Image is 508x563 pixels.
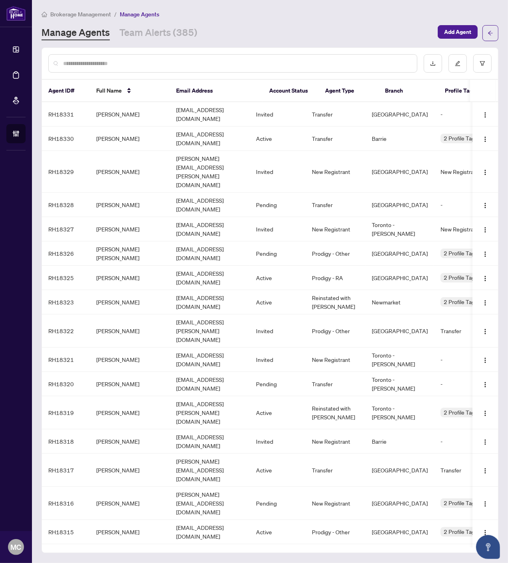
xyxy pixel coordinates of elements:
td: Toronto - [PERSON_NAME] [365,372,434,396]
button: Logo [479,435,492,448]
td: [PERSON_NAME] [90,487,170,520]
td: RH18319 [42,396,90,429]
button: Logo [479,296,492,308]
button: Logo [479,324,492,337]
td: [PERSON_NAME] [90,429,170,454]
th: Email Address [170,80,263,102]
td: [PERSON_NAME][EMAIL_ADDRESS][PERSON_NAME][DOMAIN_NAME] [170,151,250,193]
span: download [430,61,436,66]
button: Logo [479,377,492,390]
span: 2 Profile Tags [444,527,478,536]
td: [EMAIL_ADDRESS][DOMAIN_NAME] [170,290,250,314]
button: edit [448,54,467,73]
td: New Registrant [306,429,365,454]
button: Logo [479,247,492,260]
button: Open asap [476,535,500,559]
span: Full Name [96,86,122,95]
td: [PERSON_NAME] [90,193,170,217]
td: [PERSON_NAME] [90,266,170,290]
button: Logo [479,165,492,178]
button: Logo [479,223,492,235]
span: 2 Profile Tags [444,249,478,258]
td: [PERSON_NAME][EMAIL_ADDRESS][DOMAIN_NAME] [170,487,250,520]
td: [PERSON_NAME] [90,217,170,241]
td: [GEOGRAPHIC_DATA] [365,151,434,193]
td: New Registrant [306,348,365,372]
button: Logo [479,406,492,419]
td: Pending [250,241,306,266]
td: RH18329 [42,151,90,193]
td: [PERSON_NAME] [90,454,170,487]
span: home [42,12,47,17]
td: Invited [250,314,306,348]
td: Invited [250,102,306,126]
td: [GEOGRAPHIC_DATA] [365,487,434,520]
td: RH18331 [42,102,90,126]
img: Logo [482,136,488,142]
span: 2 Profile Tags [444,273,478,282]
img: Logo [482,501,488,507]
td: [GEOGRAPHIC_DATA] [365,454,434,487]
td: Invited [250,217,306,241]
td: Pending [250,193,306,217]
td: Transfer [306,193,365,217]
td: [PERSON_NAME] [90,151,170,193]
a: Team Alerts (385) [119,26,197,40]
span: 2 Profile Tags [444,498,478,508]
td: [PERSON_NAME] [90,348,170,372]
td: [EMAIL_ADDRESS][DOMAIN_NAME] [170,266,250,290]
span: Add Agent [444,26,471,38]
td: [PERSON_NAME] [90,372,170,396]
img: Logo [482,468,488,474]
td: Transfer [306,372,365,396]
td: Invited [250,429,306,454]
img: Logo [482,227,488,233]
td: Reinstated with [PERSON_NAME] [306,396,365,429]
td: [EMAIL_ADDRESS][DOMAIN_NAME] [170,348,250,372]
td: Barrie [365,126,434,151]
td: Toronto - [PERSON_NAME] [365,396,434,429]
td: [GEOGRAPHIC_DATA] [365,266,434,290]
td: RH18318 [42,429,90,454]
td: New Registrant [306,217,365,241]
td: RH18326 [42,241,90,266]
img: Logo [482,275,488,282]
span: 2 Profile Tags [444,134,478,143]
th: Full Name [90,80,170,102]
td: Invited [250,348,306,372]
li: / [114,10,117,19]
td: Toronto - [PERSON_NAME] [365,348,434,372]
td: Pending [250,487,306,520]
td: New Registrant [306,151,365,193]
td: New Registrant [306,487,365,520]
img: Logo [482,357,488,363]
td: [GEOGRAPHIC_DATA] [365,314,434,348]
button: Logo [479,464,492,476]
button: Logo [479,497,492,510]
td: Active [250,126,306,151]
td: New Registrant [434,217,502,241]
td: [EMAIL_ADDRESS][DOMAIN_NAME] [170,372,250,396]
td: Invited [250,151,306,193]
span: 2 Profile Tags [444,408,478,417]
td: Pending [250,372,306,396]
th: Agent ID# [42,80,90,102]
a: Manage Agents [42,26,110,40]
td: Transfer [306,126,365,151]
td: RH18317 [42,454,90,487]
td: [GEOGRAPHIC_DATA] [365,520,434,544]
th: Agent Type [319,80,379,102]
img: Logo [482,410,488,417]
td: Prodigy - RA [306,266,365,290]
td: [PERSON_NAME] [90,102,170,126]
td: Prodigy - Other [306,314,365,348]
td: Barrie [365,429,434,454]
td: Newmarket [365,290,434,314]
td: RH18316 [42,487,90,520]
td: RH18321 [42,348,90,372]
td: Active [250,290,306,314]
th: Profile Tags [439,80,506,102]
td: - [434,193,502,217]
span: Brokerage Management [50,11,111,18]
td: Transfer [306,102,365,126]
